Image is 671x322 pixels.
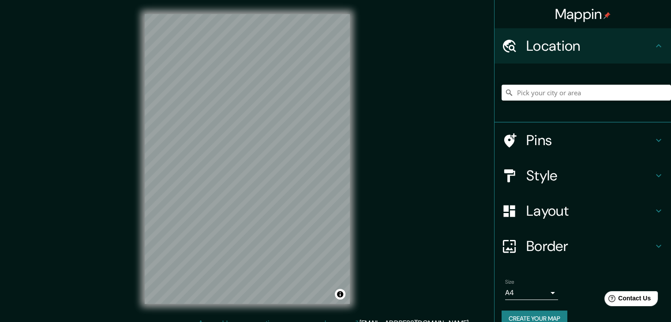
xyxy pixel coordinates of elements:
div: Border [495,228,671,264]
canvas: Map [145,14,350,304]
div: Style [495,158,671,193]
h4: Mappin [555,5,611,23]
div: A4 [505,286,558,300]
h4: Location [526,37,653,55]
h4: Style [526,167,653,184]
div: Location [495,28,671,64]
label: Size [505,278,514,286]
h4: Pins [526,131,653,149]
div: Layout [495,193,671,228]
div: Pins [495,123,671,158]
h4: Layout [526,202,653,220]
img: pin-icon.png [604,12,611,19]
iframe: Help widget launcher [592,288,661,312]
input: Pick your city or area [502,85,671,101]
button: Toggle attribution [335,289,345,300]
h4: Border [526,237,653,255]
